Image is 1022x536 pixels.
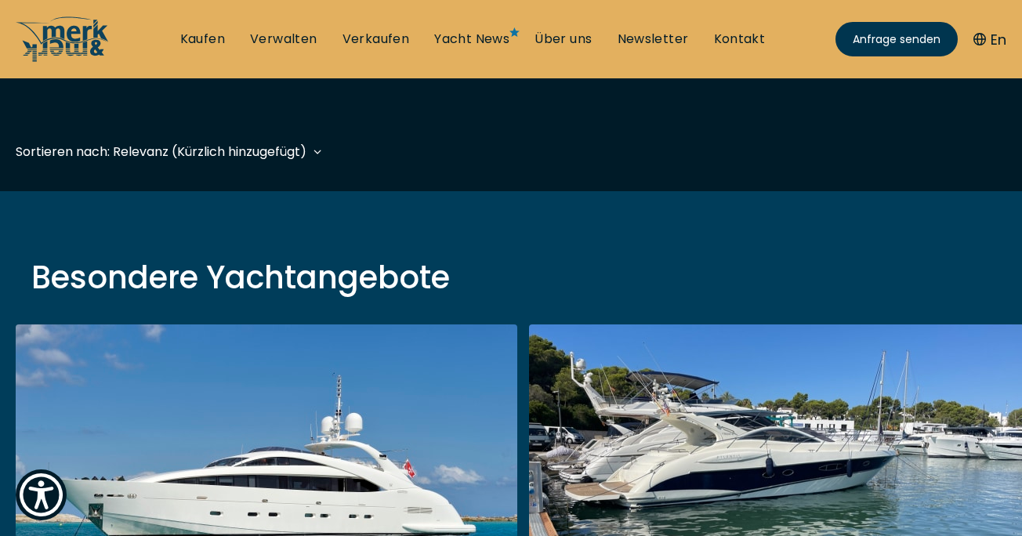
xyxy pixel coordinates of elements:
[180,31,225,48] a: Kaufen
[714,31,766,48] a: Kontakt
[250,31,317,48] a: Verwalten
[973,29,1006,50] button: En
[835,22,958,56] a: Anfrage senden
[618,31,689,48] a: Newsletter
[853,31,940,48] span: Anfrage senden
[342,31,410,48] a: Verkaufen
[434,31,509,48] a: Yacht News
[535,31,592,48] a: Über uns
[16,142,306,161] div: Sortieren nach: Relevanz (Kürzlich hinzugefügt)
[16,469,67,520] button: Show Accessibility Preferences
